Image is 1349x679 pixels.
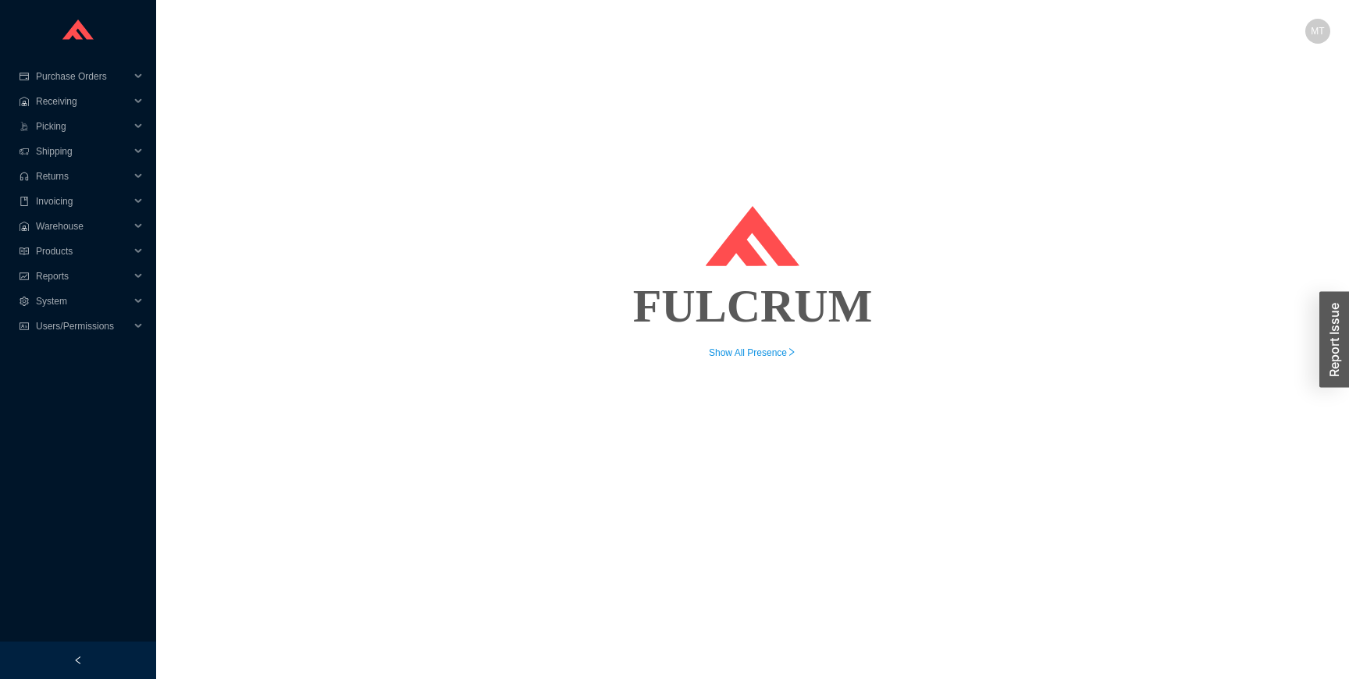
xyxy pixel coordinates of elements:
span: setting [19,297,30,306]
span: Users/Permissions [36,314,130,339]
span: Returns [36,164,130,189]
span: Picking [36,114,130,139]
span: System [36,289,130,314]
span: Reports [36,264,130,289]
span: Receiving [36,89,130,114]
span: customer-service [19,172,30,181]
a: Show All Presenceright [709,347,796,358]
span: Warehouse [36,214,130,239]
span: book [19,197,30,206]
span: Shipping [36,139,130,164]
div: FULCRUM [175,267,1330,345]
span: Invoicing [36,189,130,214]
span: read [19,247,30,256]
span: credit-card [19,72,30,81]
span: MT [1311,19,1324,44]
span: right [787,347,796,357]
span: fund [19,272,30,281]
span: idcard [19,322,30,331]
span: left [73,656,83,665]
span: Purchase Orders [36,64,130,89]
span: Products [36,239,130,264]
